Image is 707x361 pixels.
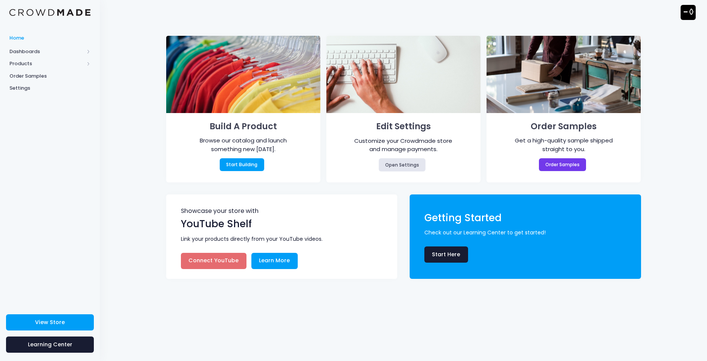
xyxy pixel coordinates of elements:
[9,84,90,92] span: Settings
[177,119,309,134] h1: Build A Product
[220,158,264,171] a: Start Building
[35,318,65,326] span: View Store
[181,253,246,269] a: Connect YouTube
[181,208,384,217] span: Showcase your store with
[6,337,94,353] a: Learning Center
[498,119,630,134] h1: Order Samples
[510,136,618,153] div: Get a high-quality sample shipped straight to you.
[9,72,90,80] span: Order Samples
[424,211,502,225] span: Getting Started
[9,34,90,42] span: Home
[189,136,297,153] div: Browse our catalog and launch something new [DATE].
[251,253,298,269] a: Learn More
[424,229,630,237] span: Check out our Learning Center to get started!
[681,5,696,20] img: User
[9,48,84,55] span: Dashboards
[9,60,84,67] span: Products
[379,158,426,171] a: Open Settings
[9,9,90,16] img: Logo
[350,137,458,154] div: Customize your Crowdmade store and manage payments.
[181,235,387,243] span: Link your products directly from your YouTube videos.
[539,158,586,171] a: Order Samples
[424,246,468,263] a: Start Here
[28,341,72,348] span: Learning Center
[337,119,470,134] h1: Edit Settings
[181,217,252,231] span: YouTube Shelf
[6,314,94,330] a: View Store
